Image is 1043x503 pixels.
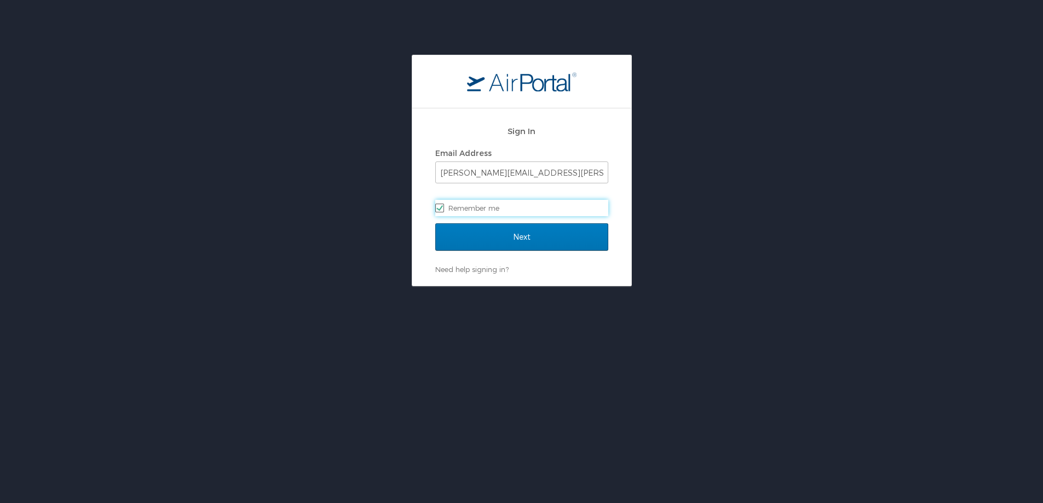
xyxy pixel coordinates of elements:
h2: Sign In [435,125,608,137]
input: Next [435,223,608,251]
a: Need help signing in? [435,265,509,274]
label: Email Address [435,148,492,158]
label: Remember me [435,200,608,216]
img: logo [467,72,577,91]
